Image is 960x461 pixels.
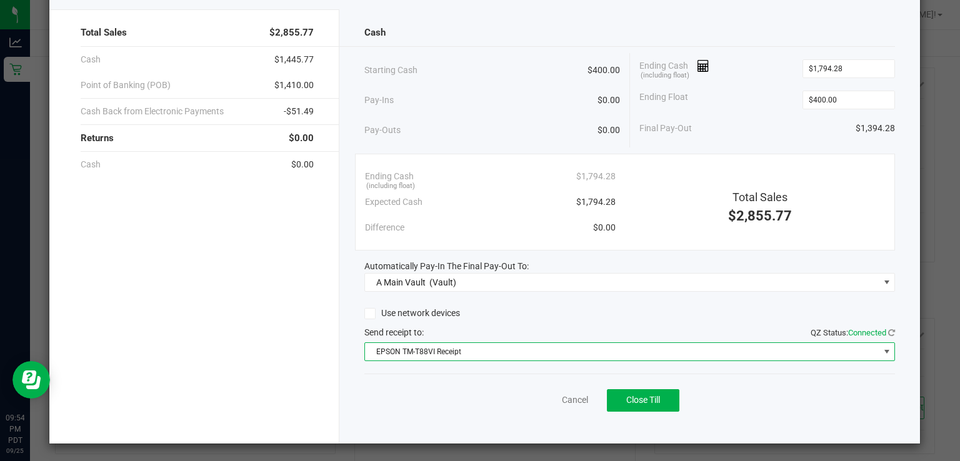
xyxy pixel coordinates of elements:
span: Automatically Pay-In The Final Pay-Out To: [364,261,529,271]
span: Pay-Ins [364,94,394,107]
span: Cash Back from Electronic Payments [81,105,224,118]
span: Total Sales [732,191,787,204]
span: Cash [81,158,101,171]
span: Ending Float [639,91,688,109]
span: Expected Cash [365,196,422,209]
span: (including float) [366,181,415,192]
span: $1,394.28 [856,122,895,135]
div: Returns [81,125,314,152]
span: Connected [848,328,886,337]
span: $0.00 [597,94,620,107]
span: Difference [365,221,404,234]
span: $2,855.77 [269,26,314,40]
span: $1,794.28 [576,196,616,209]
span: $1,410.00 [274,79,314,92]
span: Ending Cash [639,59,709,78]
button: Close Till [607,389,679,412]
span: $1,794.28 [576,170,616,183]
span: Ending Cash [365,170,414,183]
label: Use network devices [364,307,460,320]
span: Total Sales [81,26,127,40]
span: QZ Status: [811,328,895,337]
span: (Vault) [429,277,456,287]
span: $0.00 [593,221,616,234]
span: EPSON TM-T88VI Receipt [365,343,879,360]
span: Cash [81,53,101,66]
span: $2,855.77 [728,208,792,224]
span: $0.00 [289,131,314,146]
span: Final Pay-Out [639,122,692,135]
iframe: Resource center [12,361,50,399]
span: A Main Vault [376,277,426,287]
span: Close Till [626,395,660,405]
span: $0.00 [291,158,314,171]
span: $400.00 [587,64,620,77]
span: Send receipt to: [364,327,424,337]
span: Point of Banking (POB) [81,79,171,92]
span: Starting Cash [364,64,417,77]
span: $0.00 [597,124,620,137]
span: Pay-Outs [364,124,401,137]
span: Cash [364,26,386,40]
span: (including float) [641,71,689,81]
a: Cancel [562,394,588,407]
span: -$51.49 [284,105,314,118]
span: $1,445.77 [274,53,314,66]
